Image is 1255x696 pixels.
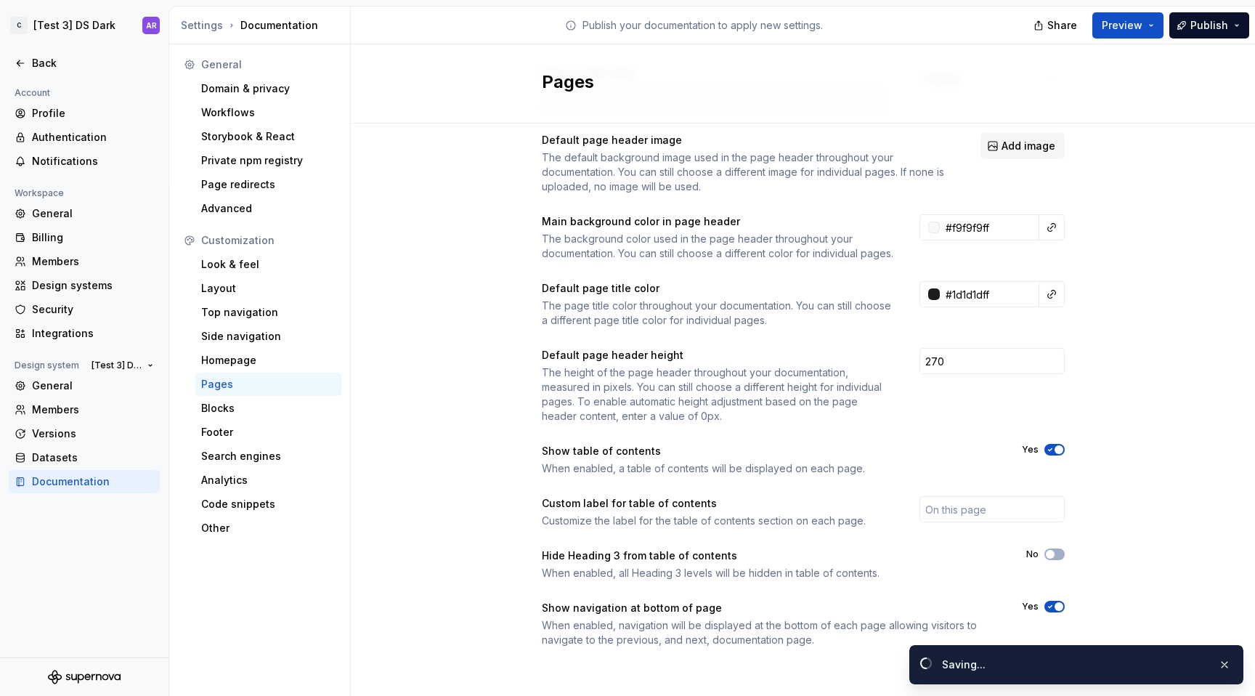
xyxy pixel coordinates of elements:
div: Footer [201,425,336,440]
div: Default page header height [542,348,893,363]
div: General [32,206,154,221]
div: Hide Heading 3 from table of contents [542,549,1000,563]
div: Advanced [201,201,336,216]
div: Integrations [32,326,154,341]
a: Look & feel [195,253,341,276]
div: AR [146,20,157,31]
a: Documentation [9,470,160,493]
div: When enabled, a table of contents will be displayed on each page. [542,461,996,476]
div: Authentication [32,130,154,145]
a: Members [9,250,160,273]
button: Publish [1169,12,1249,39]
a: Pages [195,373,341,396]
a: General [9,202,160,225]
a: Members [9,398,160,421]
div: Versions [32,426,154,441]
span: Preview [1102,18,1142,33]
input: On this page [919,496,1065,522]
div: Main background color in page header [542,214,893,229]
span: [Test 3] DS Dark [92,360,142,371]
div: Profile [32,106,154,121]
div: Members [32,254,154,269]
a: Workflows [195,101,341,124]
span: Share [1047,18,1077,33]
div: Account [9,84,56,102]
div: Search engines [201,449,336,464]
div: Look & feel [201,257,336,272]
div: The height of the page header throughout your documentation, measured in pixels. You can still ch... [542,365,893,424]
div: Storybook & React [201,129,336,144]
div: Customization [201,233,336,248]
a: Billing [9,226,160,249]
div: The page title color throughout your documentation. You can still choose a different page title c... [542,299,893,328]
div: Side navigation [201,329,336,344]
h2: Pages [542,70,1047,94]
a: Blocks [195,397,341,420]
button: C[Test 3] DS DarkAR [3,9,166,41]
a: Domain & privacy [195,77,341,100]
div: Back [32,56,154,70]
a: Other [195,517,341,540]
a: Code snippets [195,493,341,516]
button: Settings [181,18,223,33]
a: Private npm registry [195,149,341,172]
a: Page redirects [195,173,341,196]
button: Share [1026,12,1087,39]
div: Members [32,402,154,417]
button: Preview [1092,12,1163,39]
div: Saving... [942,657,1206,672]
div: Documentation [32,474,154,489]
a: Top navigation [195,301,341,324]
div: The background color used in the page header throughout your documentation. You can still choose ... [542,232,893,261]
div: When enabled, all Heading 3 levels will be hidden in table of contents. [542,566,1000,580]
a: Authentication [9,126,160,149]
span: Publish [1190,18,1228,33]
div: Security [32,302,154,317]
div: Top navigation [201,305,336,320]
div: General [201,57,336,72]
a: General [9,374,160,397]
div: Default page title color [542,281,893,296]
div: Design systems [32,278,154,293]
span: Add image [1002,139,1055,153]
div: When enabled, navigation will be displayed at the bottom of each page allowing visitors to naviga... [542,618,996,647]
div: Notifications [32,154,154,169]
a: Analytics [195,469,341,492]
div: Default page header image [542,133,954,147]
div: Custom label for table of contents [542,496,893,511]
div: Blocks [201,401,336,416]
div: Documentation [181,18,344,33]
label: Yes [1022,601,1039,612]
div: Analytics [201,473,336,487]
a: Notifications [9,150,160,173]
div: The default background image used in the page header throughout your documentation. You can still... [542,150,954,194]
div: Show table of contents [542,444,996,458]
label: Yes [1022,444,1039,456]
a: Search engines [195,445,341,468]
div: Customize the label for the table of contents section on each page. [542,514,893,528]
a: Advanced [195,197,341,220]
div: Layout [201,281,336,296]
a: Layout [195,277,341,300]
svg: Supernova Logo [48,670,121,684]
input: e.g. #000000 [940,214,1039,240]
div: Homepage [201,353,336,368]
a: Datasets [9,446,160,469]
input: e.g. #000000 [940,281,1039,307]
div: General [32,379,154,393]
div: Pages [201,377,336,392]
a: Security [9,298,160,321]
button: Add image [980,133,1065,159]
a: Storybook & React [195,125,341,148]
div: Workflows [201,105,336,120]
a: Profile [9,102,160,125]
div: Other [201,521,336,535]
a: Back [9,52,160,75]
div: Datasets [32,450,154,465]
a: Versions [9,422,160,445]
div: C [10,17,28,34]
div: Design system [9,357,85,374]
div: Show navigation at bottom of page [542,601,996,615]
div: Code snippets [201,497,336,511]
